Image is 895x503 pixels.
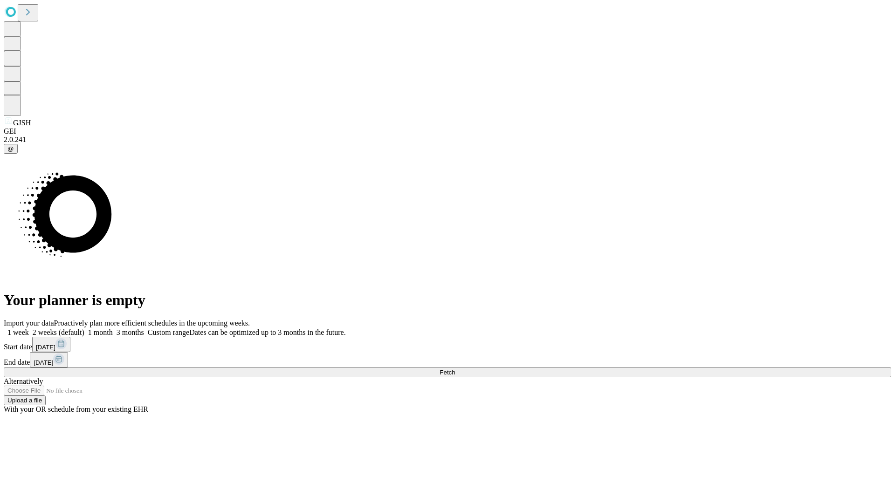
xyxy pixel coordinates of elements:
span: Proactively plan more efficient schedules in the upcoming weeks. [54,319,250,327]
span: 1 week [7,328,29,336]
button: Fetch [4,367,891,377]
span: [DATE] [34,359,53,366]
span: Import your data [4,319,54,327]
span: Custom range [148,328,189,336]
button: Upload a file [4,395,46,405]
button: @ [4,144,18,154]
span: [DATE] [36,344,55,351]
span: Dates can be optimized up to 3 months in the future. [189,328,345,336]
button: [DATE] [32,337,70,352]
button: [DATE] [30,352,68,367]
div: Start date [4,337,891,352]
span: 2 weeks (default) [33,328,84,336]
span: Alternatively [4,377,43,385]
div: GEI [4,127,891,136]
span: With your OR schedule from your existing EHR [4,405,148,413]
span: @ [7,145,14,152]
span: GJSH [13,119,31,127]
div: 2.0.241 [4,136,891,144]
div: End date [4,352,891,367]
span: 1 month [88,328,113,336]
span: 3 months [117,328,144,336]
span: Fetch [440,369,455,376]
h1: Your planner is empty [4,292,891,309]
